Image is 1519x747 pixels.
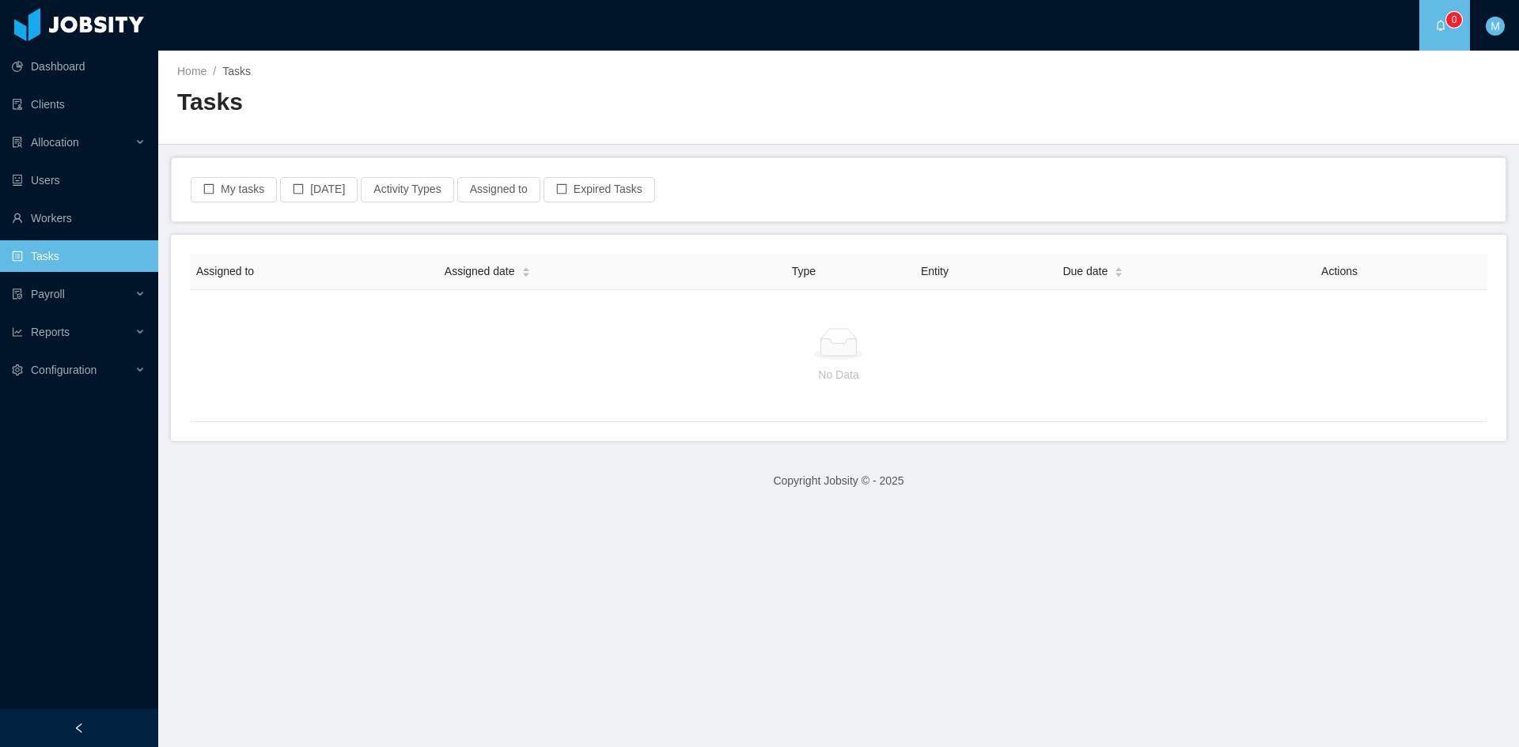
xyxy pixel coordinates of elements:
i: icon: caret-down [1115,271,1123,276]
div: Sort [1114,265,1123,276]
i: icon: caret-up [521,265,530,270]
p: No Data [203,366,1475,383]
i: icon: file-protect [12,289,23,300]
span: Tasks [222,65,251,77]
h2: Tasks [177,86,839,119]
footer: Copyright Jobsity © - 2025 [158,454,1519,508]
span: Entity [921,265,949,277]
button: icon: borderExpired Tasks [544,177,655,202]
i: icon: solution [12,137,23,148]
button: icon: border[DATE] [280,177,358,202]
a: icon: profileTasks [12,240,146,272]
div: Sort [521,265,531,276]
sup: 0 [1446,12,1462,28]
button: Assigned to [457,177,540,202]
span: / [213,65,216,77]
span: Assigned to [196,265,254,277]
span: Assigned date [445,263,515,280]
i: icon: caret-up [1115,265,1123,270]
a: icon: userWorkers [12,202,146,234]
a: icon: robotUsers [12,164,146,196]
button: icon: borderMy tasks [191,177,277,202]
button: Activity Types [361,177,453,202]
span: M [1491,17,1500,36]
span: Allocation [31,136,79,149]
span: Type [792,265,816,277]
i: icon: setting [12,364,23,375]
i: icon: caret-down [521,271,530,276]
a: icon: auditClients [12,89,146,120]
span: Due date [1063,263,1108,280]
span: Actions [1321,265,1358,277]
span: Payroll [31,288,65,300]
span: Reports [31,326,70,338]
i: icon: bell [1435,20,1446,31]
i: icon: line-chart [12,326,23,338]
a: icon: pie-chartDashboard [12,51,146,82]
a: Home [177,65,206,77]
span: Configuration [31,364,97,376]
